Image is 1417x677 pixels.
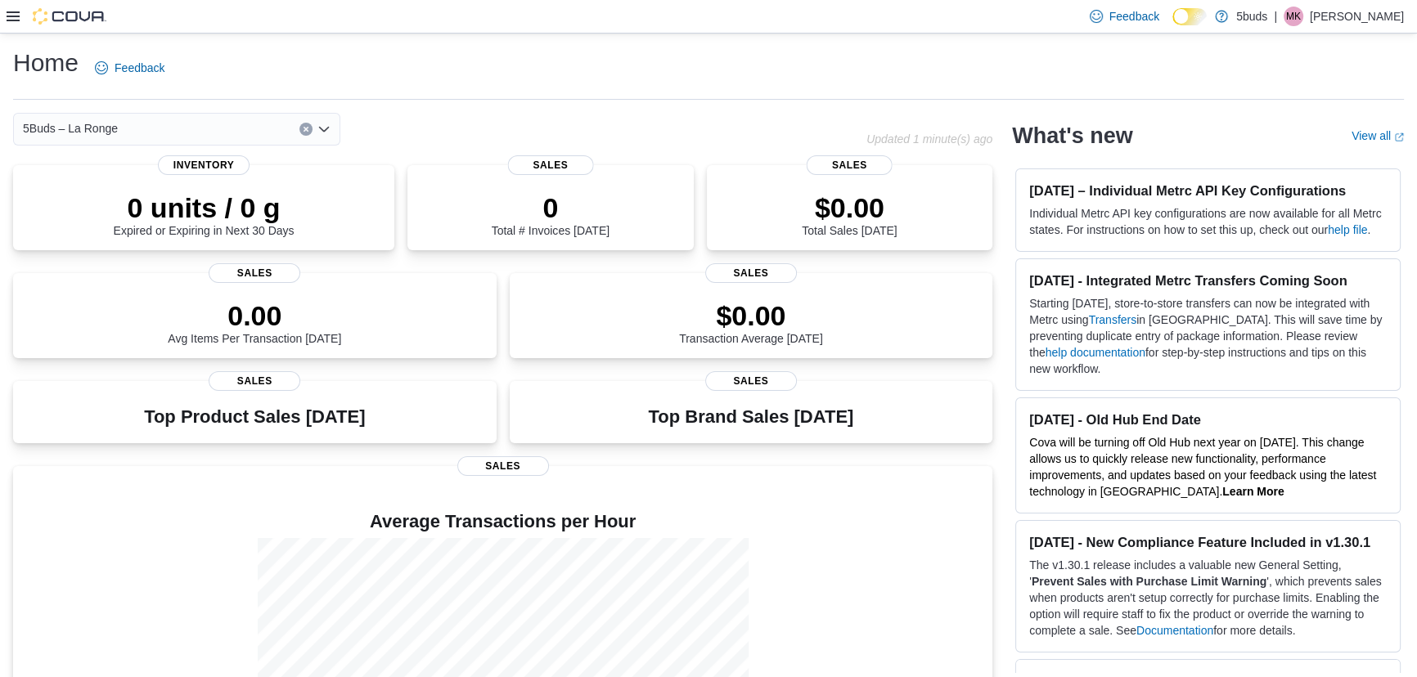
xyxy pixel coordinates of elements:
[1109,8,1159,25] span: Feedback
[168,299,341,332] p: 0.00
[807,155,893,175] span: Sales
[1029,411,1387,428] h3: [DATE] - Old Hub End Date
[679,299,823,345] div: Transaction Average [DATE]
[115,60,164,76] span: Feedback
[144,407,365,427] h3: Top Product Sales [DATE]
[679,299,823,332] p: $0.00
[1029,272,1387,289] h3: [DATE] - Integrated Metrc Transfers Coming Soon
[1029,295,1387,377] p: Starting [DATE], store-to-store transfers can now be integrated with Metrc using in [GEOGRAPHIC_D...
[13,47,79,79] h1: Home
[168,299,341,345] div: Avg Items Per Transaction [DATE]
[866,132,992,146] p: Updated 1 minute(s) ago
[1172,8,1207,25] input: Dark Mode
[1029,557,1387,639] p: The v1.30.1 release includes a valuable new General Setting, ' ', which prevents sales when produ...
[209,263,300,283] span: Sales
[1029,436,1376,498] span: Cova will be turning off Old Hub next year on [DATE]. This change allows us to quickly release ne...
[802,191,897,237] div: Total Sales [DATE]
[1029,182,1387,199] h3: [DATE] – Individual Metrc API Key Configurations
[1236,7,1267,26] p: 5buds
[88,52,171,84] a: Feedback
[1222,485,1284,498] a: Learn More
[1352,129,1404,142] a: View allExternal link
[1310,7,1404,26] p: [PERSON_NAME]
[23,119,118,138] span: 5Buds – La Ronge
[507,155,593,175] span: Sales
[317,123,331,136] button: Open list of options
[114,191,295,237] div: Expired or Expiring in Next 30 Days
[705,371,797,391] span: Sales
[1394,132,1404,142] svg: External link
[1286,7,1301,26] span: MK
[1029,534,1387,550] h3: [DATE] - New Compliance Feature Included in v1.30.1
[158,155,250,175] span: Inventory
[26,512,979,531] h4: Average Transactions per Hour
[1172,25,1173,26] span: Dark Mode
[648,407,853,427] h3: Top Brand Sales [DATE]
[209,371,300,391] span: Sales
[705,263,797,283] span: Sales
[1029,205,1387,238] p: Individual Metrc API key configurations are now available for all Metrc states. For instructions ...
[492,191,610,224] p: 0
[492,191,610,237] div: Total # Invoices [DATE]
[457,456,549,476] span: Sales
[299,123,313,136] button: Clear input
[1284,7,1303,26] div: Morgan Kinahan
[1328,223,1367,236] a: help file
[1136,624,1213,637] a: Documentation
[1012,123,1132,149] h2: What's new
[1046,346,1145,359] a: help documentation
[114,191,295,224] p: 0 units / 0 g
[802,191,897,224] p: $0.00
[1032,575,1266,588] strong: Prevent Sales with Purchase Limit Warning
[33,8,106,25] img: Cova
[1089,313,1137,326] a: Transfers
[1274,7,1277,26] p: |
